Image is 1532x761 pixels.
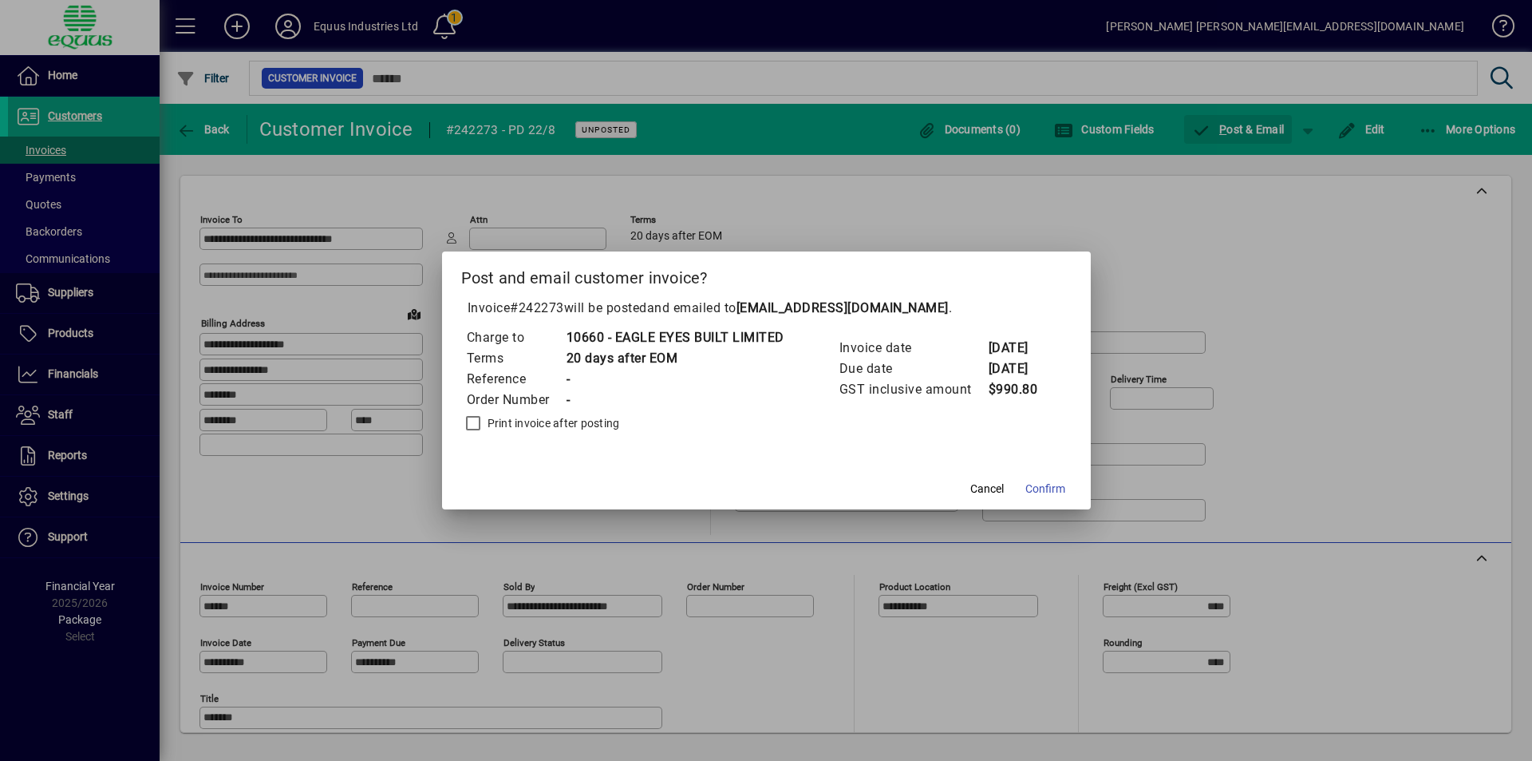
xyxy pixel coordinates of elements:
td: - [566,390,784,410]
td: Order Number [466,390,566,410]
td: 10660 - EAGLE EYES BUILT LIMITED [566,327,784,348]
span: #242273 [510,300,564,315]
td: Charge to [466,327,566,348]
td: Invoice date [839,338,988,359]
span: and emailed to [647,300,949,315]
td: - [566,369,784,390]
td: Due date [839,359,988,379]
span: Confirm [1025,481,1065,497]
td: $990.80 [988,379,1052,400]
td: GST inclusive amount [839,379,988,400]
h2: Post and email customer invoice? [442,252,1091,298]
button: Cancel [961,474,1013,503]
p: Invoice will be posted . [461,299,1072,318]
b: [EMAIL_ADDRESS][DOMAIN_NAME] [736,300,949,315]
button: Confirm [1019,474,1072,503]
td: Terms [466,348,566,369]
td: [DATE] [988,338,1052,359]
td: [DATE] [988,359,1052,379]
label: Print invoice after posting [484,415,620,431]
td: 20 days after EOM [566,348,784,369]
td: Reference [466,369,566,390]
span: Cancel [970,481,1004,497]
